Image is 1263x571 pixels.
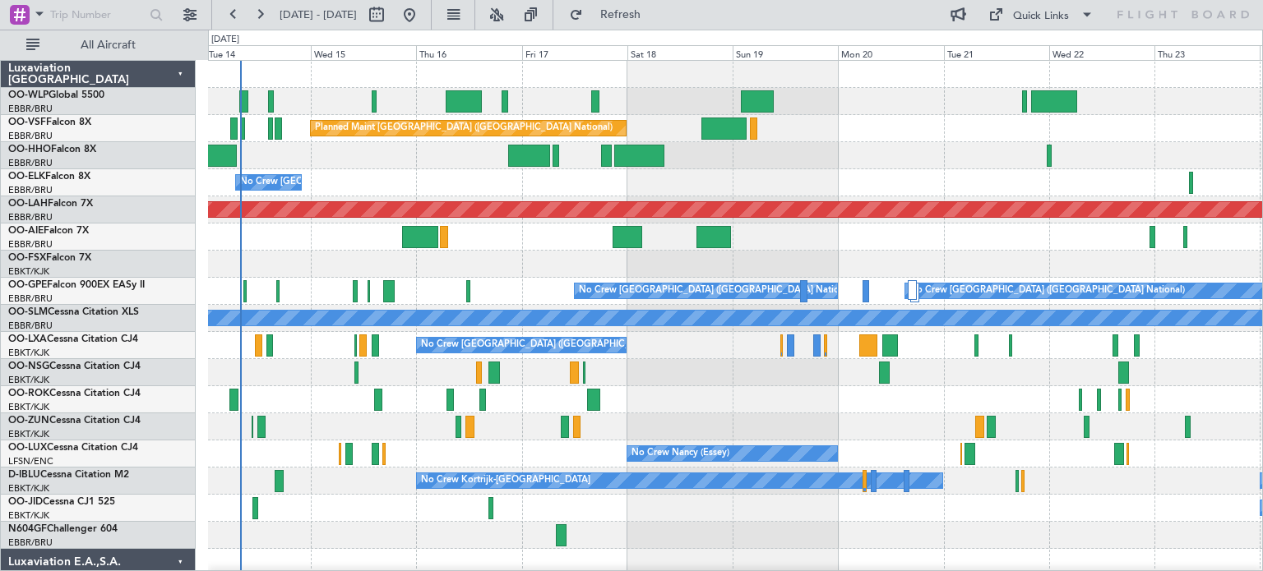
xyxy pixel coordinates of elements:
a: EBBR/BRU [8,536,53,549]
a: EBKT/KJK [8,374,49,386]
span: Refresh [586,9,655,21]
a: EBBR/BRU [8,103,53,115]
span: OO-JID [8,497,43,507]
div: Mon 20 [838,45,943,60]
div: Tue 21 [944,45,1049,60]
div: No Crew [GEOGRAPHIC_DATA] ([GEOGRAPHIC_DATA] National) [240,170,516,195]
a: OO-JIDCessna CJ1 525 [8,497,115,507]
div: Planned Maint [GEOGRAPHIC_DATA] ([GEOGRAPHIC_DATA] National) [315,116,613,140]
a: EBKT/KJK [8,347,49,359]
a: OO-SLMCessna Citation XLS [8,307,139,317]
a: EBBR/BRU [8,130,53,142]
a: OO-HHOFalcon 8X [8,145,96,154]
span: OO-SLM [8,307,48,317]
span: OO-GPE [8,280,47,290]
a: EBKT/KJK [8,428,49,440]
div: Fri 17 [522,45,627,60]
span: OO-ELK [8,172,45,182]
a: EBBR/BRU [8,292,53,305]
a: EBKT/KJK [8,509,49,522]
div: [DATE] [211,33,239,47]
span: All Aircraft [43,39,173,51]
a: OO-ZUNCessna Citation CJ4 [8,416,141,426]
button: Quick Links [980,2,1102,28]
a: D-IBLUCessna Citation M2 [8,470,129,480]
a: EBKT/KJK [8,265,49,278]
span: D-IBLU [8,470,40,480]
div: Quick Links [1013,8,1069,25]
div: Tue 14 [206,45,311,60]
span: [DATE] - [DATE] [280,7,357,22]
a: EBKT/KJK [8,482,49,495]
div: No Crew Kortrijk-[GEOGRAPHIC_DATA] [421,468,590,493]
a: OO-LUXCessna Citation CJ4 [8,443,138,453]
a: OO-AIEFalcon 7X [8,226,89,236]
a: EBBR/BRU [8,184,53,196]
span: OO-AIE [8,226,44,236]
div: Thu 16 [416,45,521,60]
span: OO-FSX [8,253,46,263]
div: No Crew [GEOGRAPHIC_DATA] ([GEOGRAPHIC_DATA] National) [579,279,854,303]
div: Thu 23 [1154,45,1260,60]
span: OO-LXA [8,334,47,344]
div: Wed 15 [311,45,416,60]
a: OO-WLPGlobal 5500 [8,90,104,100]
span: OO-NSG [8,361,49,371]
span: OO-WLP [8,90,49,100]
div: No Crew [GEOGRAPHIC_DATA] ([GEOGRAPHIC_DATA] National) [421,333,696,357]
div: No Crew [GEOGRAPHIC_DATA] ([GEOGRAPHIC_DATA] National) [909,279,1185,303]
span: OO-LAH [8,199,48,209]
span: OO-ZUN [8,416,49,426]
span: N604GF [8,524,47,534]
a: OO-VSFFalcon 8X [8,117,91,127]
a: EBBR/BRU [8,157,53,169]
a: OO-GPEFalcon 900EX EASy II [8,280,145,290]
div: No Crew Nancy (Essey) [631,441,729,466]
a: EBBR/BRU [8,238,53,251]
a: OO-ELKFalcon 8X [8,172,90,182]
div: Wed 22 [1049,45,1154,60]
button: All Aircraft [18,32,178,58]
div: Sat 18 [627,45,733,60]
span: OO-LUX [8,443,47,453]
span: OO-HHO [8,145,51,154]
div: Sun 19 [733,45,838,60]
span: OO-ROK [8,389,49,398]
a: OO-NSGCessna Citation CJ4 [8,361,141,371]
input: Trip Number [50,2,145,27]
a: OO-LXACessna Citation CJ4 [8,334,138,344]
a: OO-ROKCessna Citation CJ4 [8,389,141,398]
a: OO-LAHFalcon 7X [8,199,93,209]
button: Refresh [562,2,660,28]
a: EBBR/BRU [8,211,53,223]
span: OO-VSF [8,117,46,127]
a: EBBR/BRU [8,320,53,332]
a: EBKT/KJK [8,401,49,413]
a: LFSN/ENC [8,455,53,467]
a: N604GFChallenger 604 [8,524,118,534]
a: OO-FSXFalcon 7X [8,253,91,263]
